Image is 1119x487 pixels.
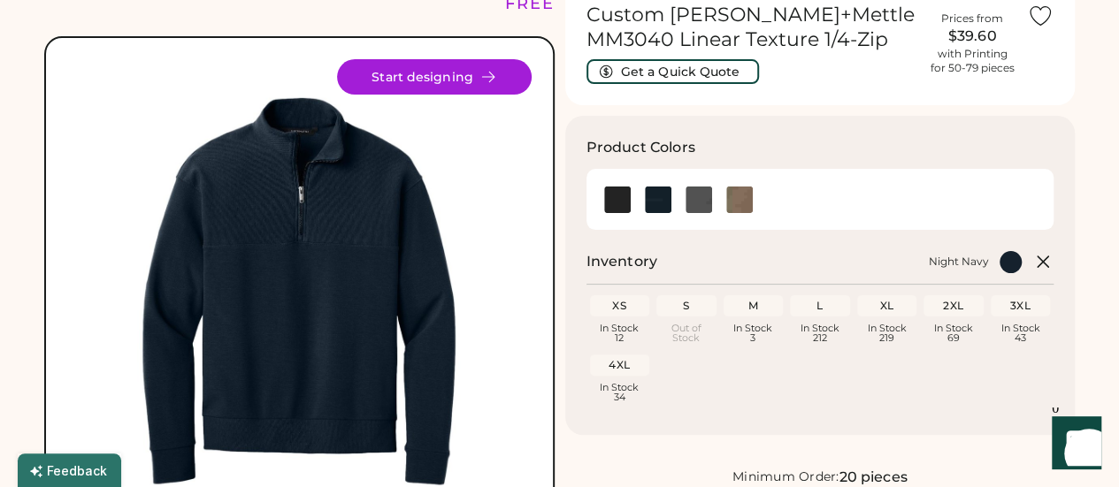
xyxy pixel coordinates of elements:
[727,323,780,343] div: In Stock 3
[726,186,753,213] div: Warm Taupe
[793,299,847,313] div: L
[604,186,631,213] img: Deep Black Swatch Image
[727,299,780,313] div: M
[586,3,918,52] h1: Custom [PERSON_NAME]+Mettle MM3040 Linear Texture 1/4-Zip
[929,255,989,269] div: Night Navy
[928,26,1016,47] div: $39.60
[793,323,847,343] div: In Stock 212
[337,59,532,95] button: Start designing
[931,47,1015,75] div: with Printing for 50-79 pieces
[660,323,713,343] div: Out of Stock
[594,383,647,402] div: In Stock 34
[586,137,695,158] h3: Product Colors
[586,251,657,272] h2: Inventory
[594,323,647,343] div: In Stock 12
[686,186,712,213] img: Storm Grey Swatch Image
[594,358,647,372] div: 4XL
[604,186,631,213] div: Deep Black
[927,299,980,313] div: 2XL
[994,299,1047,313] div: 3XL
[941,11,1003,26] div: Prices from
[645,186,671,213] div: Night Navy
[594,299,647,313] div: XS
[660,299,713,313] div: S
[686,186,712,213] div: Storm Grey
[732,468,839,486] div: Minimum Order:
[586,59,759,84] button: Get a Quick Quote
[1035,407,1111,483] iframe: Front Chat
[927,323,980,343] div: In Stock 69
[726,186,753,213] img: Warm Taupe Swatch Image
[861,323,914,343] div: In Stock 219
[645,186,671,213] img: Night Navy Swatch Image
[994,323,1047,343] div: In Stock 43
[861,299,914,313] div: XL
